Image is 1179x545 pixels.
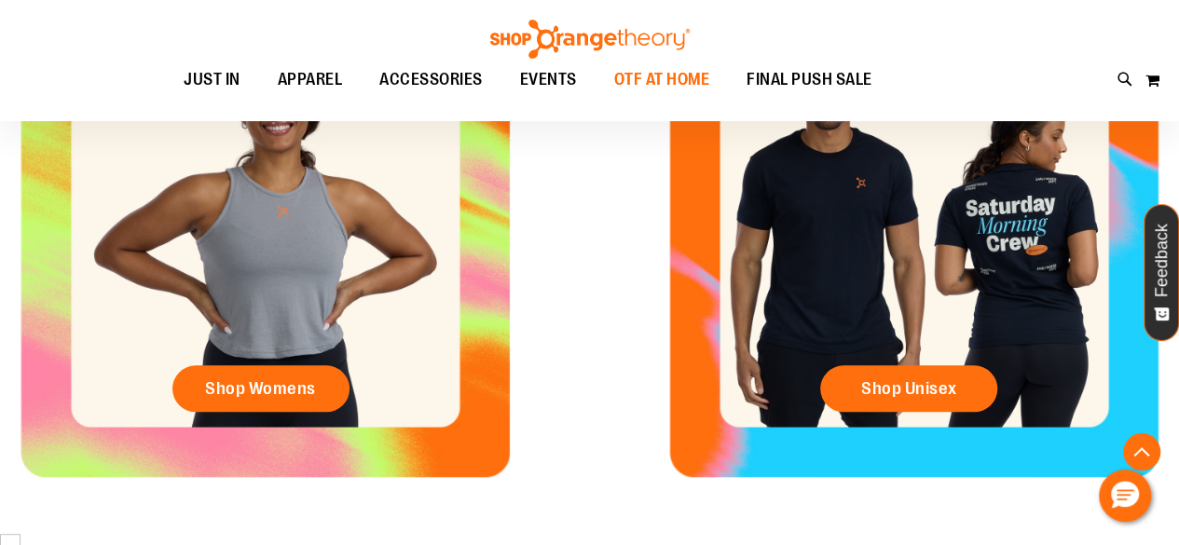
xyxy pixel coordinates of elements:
span: Shop Womens [205,378,316,399]
a: ACCESSORIES [361,59,501,102]
span: EVENTS [520,59,577,101]
a: Shop Womens [172,365,350,412]
span: FINAL PUSH SALE [747,59,872,101]
img: Shop Orangetheory [487,20,692,59]
a: OTF AT HOME [596,59,729,102]
a: FINAL PUSH SALE [728,59,891,102]
span: ACCESSORIES [379,59,483,101]
button: Feedback - Show survey [1144,204,1179,341]
a: Shop Unisex [820,365,997,412]
span: OTF AT HOME [614,59,710,101]
span: Shop Unisex [861,378,957,399]
span: APPAREL [278,59,343,101]
span: Feedback [1153,224,1171,297]
a: APPAREL [259,59,362,102]
a: JUST IN [165,59,259,102]
button: Hello, have a question? Let’s chat. [1099,470,1151,522]
span: JUST IN [184,59,240,101]
a: EVENTS [501,59,596,102]
button: Back To Top [1123,433,1160,470]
